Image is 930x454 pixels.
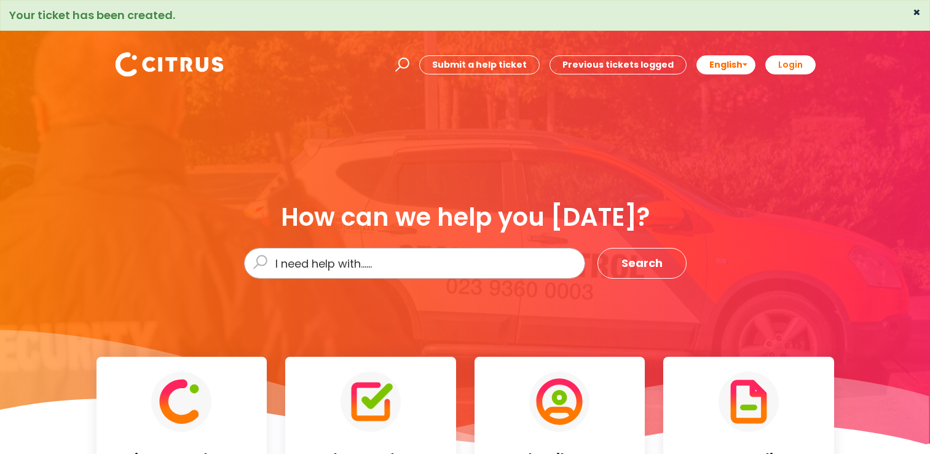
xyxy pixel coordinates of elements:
[244,204,687,231] div: How can we help you [DATE]?
[621,253,663,273] span: Search
[913,7,921,18] button: ×
[765,55,816,74] a: Login
[550,55,687,74] a: Previous tickets logged
[778,58,803,71] b: Login
[419,55,540,74] a: Submit a help ticket
[244,248,585,279] input: I need help with......
[709,58,743,71] span: English
[597,248,687,279] button: Search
